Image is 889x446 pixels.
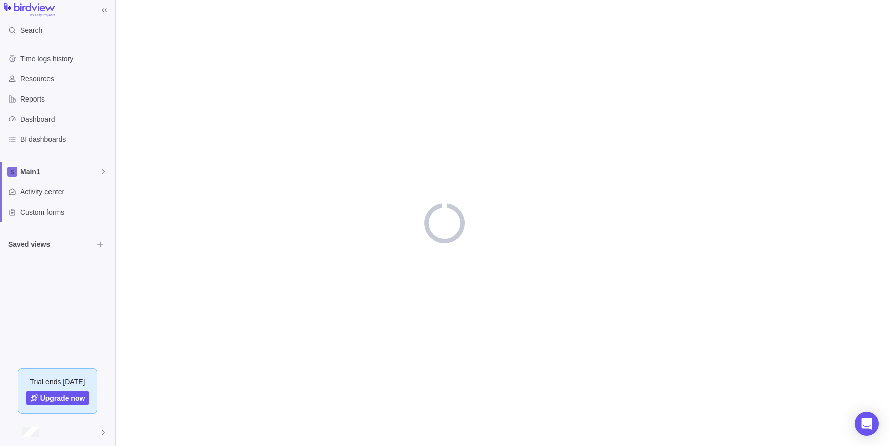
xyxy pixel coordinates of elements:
[20,134,111,144] span: BI dashboards
[4,3,55,17] img: logo
[855,412,879,436] div: Open Intercom Messenger
[20,207,111,217] span: Custom forms
[93,237,107,252] span: Browse views
[20,54,111,64] span: Time logs history
[20,25,42,35] span: Search
[30,377,85,387] span: Trial ends [DATE]
[20,94,111,104] span: Reports
[20,187,111,197] span: Activity center
[20,167,99,177] span: Main1
[40,393,85,403] span: Upgrade now
[26,391,89,405] a: Upgrade now
[424,203,465,243] div: loading
[6,426,18,438] div: Zlzdl
[20,74,111,84] span: Resources
[8,239,93,250] span: Saved views
[20,114,111,124] span: Dashboard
